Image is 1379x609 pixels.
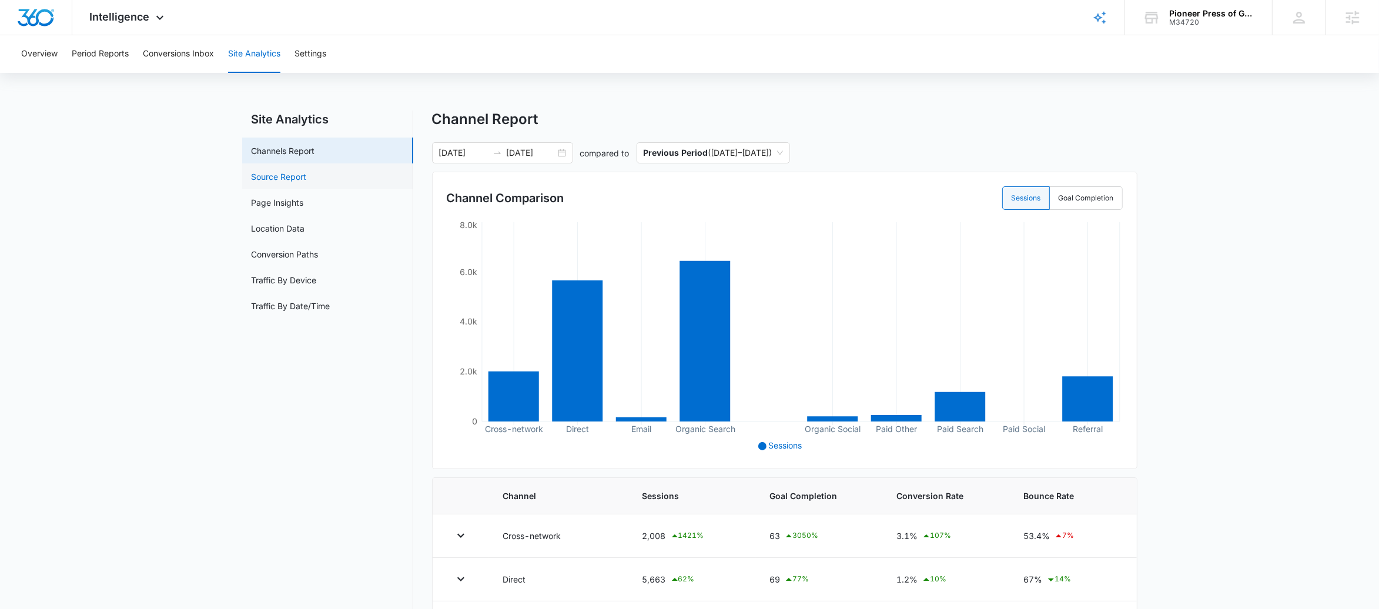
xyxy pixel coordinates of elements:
tspan: Email [631,424,651,434]
div: 77 % [784,573,809,587]
div: 63 [769,529,868,543]
tspan: 0 [472,416,477,426]
div: 67% [1023,573,1117,587]
span: Sessions [642,490,741,502]
div: 69 [769,573,868,587]
span: Bounce Rate [1023,490,1117,502]
tspan: Cross-network [484,424,543,434]
span: ( [DATE] – [DATE] ) [644,143,783,163]
input: Start date [439,146,488,159]
button: Site Analytics [228,35,280,73]
tspan: 6.0k [460,267,477,277]
span: swap-right [493,148,502,158]
span: Goal Completion [769,490,868,502]
tspan: Organic Social [805,424,861,434]
a: Location Data [252,222,305,235]
a: Conversion Paths [252,248,319,260]
tspan: Referral [1073,424,1103,434]
button: Overview [21,35,58,73]
span: to [493,148,502,158]
tspan: 2.0k [460,366,477,376]
tspan: Paid Other [876,424,917,434]
tspan: Organic Search [675,424,735,434]
tspan: Direct [566,424,589,434]
button: Settings [294,35,326,73]
div: 3.1% [896,529,995,543]
button: Toggle Row Expanded [451,526,470,545]
tspan: 8.0k [460,220,477,230]
p: Previous Period [644,148,708,158]
h2: Site Analytics [242,111,413,128]
button: Toggle Row Expanded [451,570,470,588]
span: Intelligence [90,11,150,23]
span: Sessions [769,440,802,450]
input: End date [507,146,555,159]
label: Sessions [1002,186,1050,210]
div: 10 % [922,573,946,587]
tspan: 4.0k [460,316,477,326]
h3: Channel Comparison [447,189,564,207]
div: 5,663 [642,573,741,587]
p: compared to [580,147,630,159]
div: 107 % [922,529,951,543]
button: Conversions Inbox [143,35,214,73]
a: Channels Report [252,145,315,157]
span: Channel [503,490,614,502]
button: Period Reports [72,35,129,73]
div: 2,008 [642,529,741,543]
a: Traffic By Device [252,274,317,286]
div: 14 % [1046,573,1071,587]
div: 3050 % [784,529,818,543]
div: 7 % [1054,529,1074,543]
span: Conversion Rate [896,490,995,502]
div: account name [1169,9,1255,18]
h1: Channel Report [432,111,538,128]
td: Direct [488,558,628,601]
a: Traffic By Date/Time [252,300,330,312]
div: 62 % [670,573,695,587]
label: Goal Completion [1050,186,1123,210]
tspan: Paid Search [937,424,983,434]
div: 1421 % [670,529,704,543]
a: Page Insights [252,196,304,209]
td: Cross-network [488,514,628,558]
tspan: Paid Social [1003,424,1045,434]
div: account id [1169,18,1255,26]
div: 53.4% [1023,529,1117,543]
div: 1.2% [896,573,995,587]
a: Source Report [252,170,307,183]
